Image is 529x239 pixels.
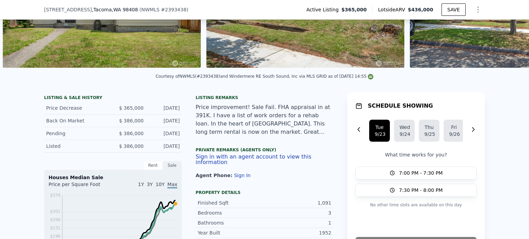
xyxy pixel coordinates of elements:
[306,6,341,13] span: Active Listing
[471,3,485,17] button: Show Options
[198,219,264,226] div: Bathrooms
[234,173,251,178] button: Sign In
[196,95,333,100] div: Listing remarks
[119,131,144,136] span: $ 386,000
[46,130,107,137] div: Pending
[264,199,331,206] div: 1,091
[149,105,180,111] div: [DATE]
[50,226,61,230] tspan: $231
[419,120,439,142] button: Thu9/25
[408,7,433,12] span: $436,000
[400,131,409,138] div: 9/24
[399,187,443,194] span: 7:30 PM - 8:00 PM
[50,193,61,198] tspan: $370
[119,143,144,149] span: $ 386,000
[378,6,408,13] span: Lotside ARV
[264,229,331,236] div: 1952
[46,105,107,111] div: Price Decrease
[369,120,390,142] button: Tue9/23
[368,74,373,79] img: NWMLS Logo
[399,170,443,176] span: 7:00 PM - 7:30 PM
[196,147,333,154] div: Private Remarks (Agents Only)
[46,117,107,124] div: Back On Market
[424,131,434,138] div: 9/25
[368,102,433,110] h1: SCHEDULE SHOWING
[264,219,331,226] div: 1
[196,154,333,165] button: Sign in with an agent account to view this information
[119,105,144,111] span: $ 365,000
[141,7,159,12] span: NWMLS
[46,143,107,150] div: Listed
[50,209,61,214] tspan: $301
[167,182,177,188] span: Max
[92,6,138,13] span: , Tacoma
[449,131,459,138] div: 9/26
[198,199,264,206] div: Finished Sqft
[149,130,180,137] div: [DATE]
[264,209,331,216] div: 3
[147,182,153,187] span: 3Y
[149,143,180,150] div: [DATE]
[156,74,374,79] div: Courtesy of NWMLS (#2393438) and Windermere RE South Sound, Inc via MLS GRID as of [DATE] 14:55
[50,234,61,239] tspan: $196
[196,173,234,178] span: Agent Phone:
[196,103,333,136] div: Price improvement! Sale Fail. FHA appraisal in at 391K. I have a list of work orders for a rehab ...
[49,181,113,192] div: Price per Square Foot
[355,151,477,158] p: What time works for you?
[198,229,264,236] div: Year Built
[119,118,144,123] span: $ 386,000
[355,166,477,180] button: 7:00 PM - 7:30 PM
[442,3,466,16] button: SAVE
[400,124,409,131] div: Wed
[341,6,367,13] span: $365,000
[424,124,434,131] div: Thu
[112,7,138,12] span: , WA 98408
[355,201,477,209] p: No other time slots are available on this day
[44,6,92,13] span: [STREET_ADDRESS]
[161,7,186,12] span: # 2393438
[139,6,188,13] div: ( )
[196,190,333,195] div: Property details
[375,124,384,131] div: Tue
[44,95,182,102] div: LISTING & SALE HISTORY
[50,217,61,222] tspan: $266
[149,117,180,124] div: [DATE]
[394,120,415,142] button: Wed9/24
[138,182,144,187] span: 1Y
[143,161,163,170] div: Rent
[198,209,264,216] div: Bedrooms
[444,120,464,142] button: Fri9/26
[163,161,182,170] div: Sale
[449,124,459,131] div: Fri
[156,182,165,187] span: 10Y
[355,184,477,197] button: 7:30 PM - 8:00 PM
[375,131,384,138] div: 9/23
[49,174,177,181] div: Houses Median Sale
